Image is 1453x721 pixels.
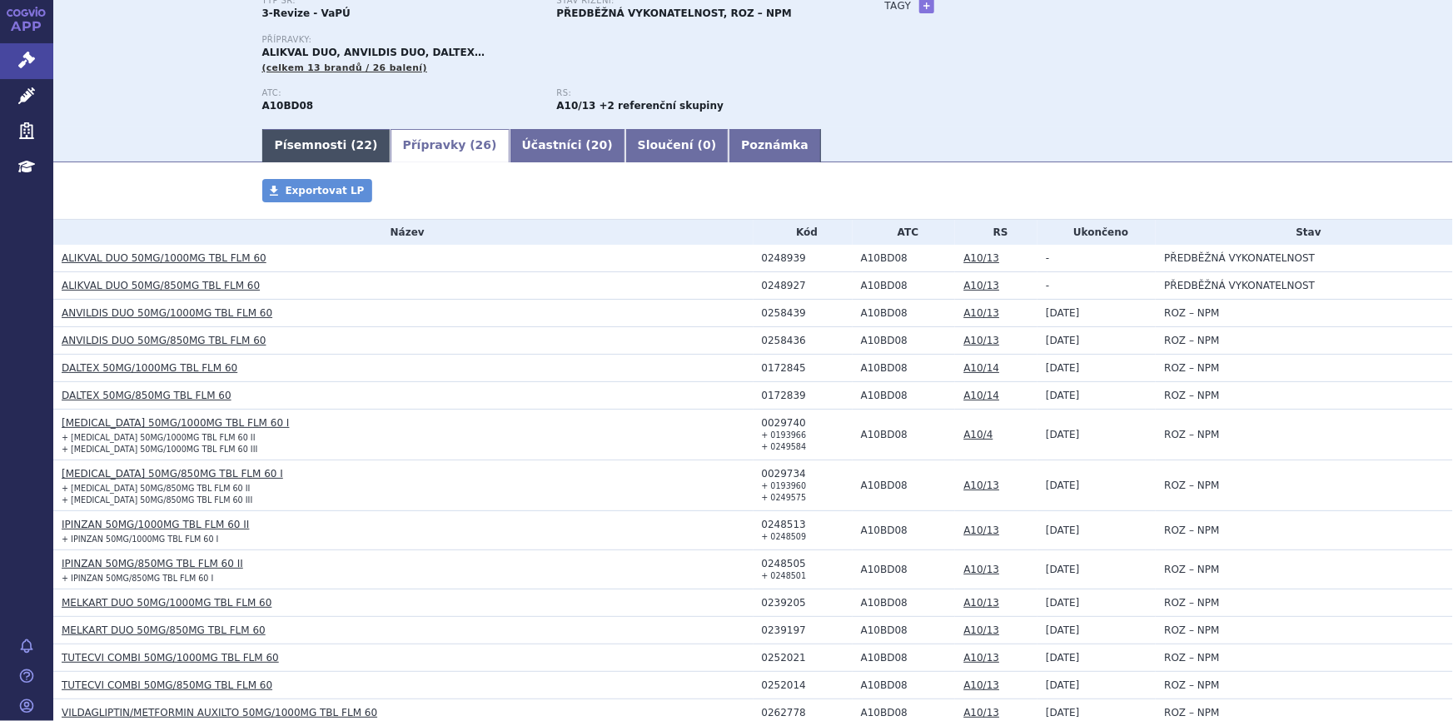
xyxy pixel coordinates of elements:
[762,679,853,691] div: 0252014
[963,307,999,319] a: A10/13
[1046,252,1049,264] span: -
[510,129,625,162] a: Účastníci (20)
[963,525,999,536] a: A10/13
[853,272,956,300] td: METFORMIN A VILDAGLIPTIN
[62,652,279,664] a: TUTECVI COMBI 50MG/1000MG TBL FLM 60
[62,362,237,374] a: DALTEX 50MG/1000MG TBL FLM 60
[853,327,956,355] td: METFORMIN A VILDAGLIPTIN
[600,100,724,112] strong: +2 referenční skupiny
[1156,589,1453,617] td: ROZ – NPM
[963,480,999,491] a: A10/13
[853,617,956,644] td: METFORMIN A VILDAGLIPTIN
[62,519,249,530] a: IPINZAN 50MG/1000MG TBL FLM 60 II
[475,138,491,152] span: 26
[853,460,956,511] td: METFORMIN A VILDAGLIPTIN
[62,468,283,480] a: [MEDICAL_DATA] 50MG/850MG TBL FLM 60 I
[963,624,999,636] a: A10/13
[262,88,540,98] p: ATC:
[963,564,999,575] a: A10/13
[1156,245,1453,272] td: PŘEDBĚŽNÁ VYKONATELNOST
[853,245,956,272] td: METFORMIN A VILDAGLIPTIN
[1156,272,1453,300] td: PŘEDBĚŽNÁ VYKONATELNOST
[62,335,266,346] a: ANVILDIS DUO 50MG/850MG TBL FLM 60
[754,220,853,245] th: Kód
[853,511,956,550] td: METFORMIN A VILDAGLIPTIN
[762,252,853,264] div: 0248939
[62,624,266,636] a: MELKART DUO 50MG/850MG TBL FLM 60
[963,252,999,264] a: A10/13
[729,129,821,162] a: Poznámka
[963,679,999,691] a: A10/13
[1046,335,1080,346] span: [DATE]
[1046,679,1080,691] span: [DATE]
[262,179,373,202] a: Exportovat LP
[1156,511,1453,550] td: ROZ – NPM
[1046,280,1049,291] span: -
[1046,652,1080,664] span: [DATE]
[762,335,853,346] div: 0258436
[1156,410,1453,460] td: ROZ – NPM
[62,280,260,291] a: ALIKVAL DUO 50MG/850MG TBL FLM 60
[356,138,372,152] span: 22
[963,652,999,664] a: A10/13
[62,535,219,544] small: + IPINZAN 50MG/1000MG TBL FLM 60 I
[62,574,213,583] small: + IPINZAN 50MG/850MG TBL FLM 60 I
[762,442,807,451] small: + 0249584
[963,707,999,719] a: A10/13
[62,417,290,429] a: [MEDICAL_DATA] 50MG/1000MG TBL FLM 60 I
[762,417,853,429] div: 0029740
[1156,460,1453,511] td: ROZ – NPM
[1156,382,1453,410] td: ROZ – NPM
[853,382,956,410] td: METFORMIN A VILDAGLIPTIN
[62,433,256,442] small: + [MEDICAL_DATA] 50MG/1000MG TBL FLM 60 II
[762,280,853,291] div: 0248927
[557,7,793,19] strong: PŘEDBĚŽNÁ VYKONATELNOST, ROZ – NPM
[1046,390,1080,401] span: [DATE]
[262,129,391,162] a: Písemnosti (22)
[62,495,252,505] small: + [MEDICAL_DATA] 50MG/850MG TBL FLM 60 III
[963,429,993,440] a: A10/4
[762,597,853,609] div: 0239205
[557,88,835,98] p: RS:
[853,589,956,617] td: METFORMIN A VILDAGLIPTIN
[1046,480,1080,491] span: [DATE]
[762,707,853,719] div: 0262778
[762,624,853,636] div: 0239197
[53,220,754,245] th: Název
[762,481,807,490] small: + 0193960
[1046,707,1080,719] span: [DATE]
[391,129,510,162] a: Přípravky (26)
[1046,525,1080,536] span: [DATE]
[963,597,999,609] a: A10/13
[286,185,365,196] span: Exportovat LP
[762,558,853,569] div: 0248505
[62,307,272,319] a: ANVILDIS DUO 50MG/1000MG TBL FLM 60
[1156,672,1453,699] td: ROZ – NPM
[1156,220,1453,245] th: Stav
[1156,617,1453,644] td: ROZ – NPM
[1156,550,1453,589] td: ROZ – NPM
[762,307,853,319] div: 0258439
[762,571,807,580] small: + 0248501
[703,138,711,152] span: 0
[853,300,956,327] td: METFORMIN A VILDAGLIPTIN
[62,707,377,719] a: VILDAGLIPTIN/METFORMIN AUXILTO 50MG/1000MG TBL FLM 60
[1046,307,1080,319] span: [DATE]
[762,519,853,530] div: 0248513
[62,390,231,401] a: DALTEX 50MG/850MG TBL FLM 60
[1038,220,1156,245] th: Ukončeno
[963,280,999,291] a: A10/13
[1046,597,1080,609] span: [DATE]
[1156,327,1453,355] td: ROZ – NPM
[963,335,999,346] a: A10/13
[762,652,853,664] div: 0252021
[1046,362,1080,374] span: [DATE]
[1046,564,1080,575] span: [DATE]
[1156,644,1453,672] td: ROZ – NPM
[1046,624,1080,636] span: [DATE]
[62,597,271,609] a: MELKART DUO 50MG/1000MG TBL FLM 60
[262,62,427,73] span: (celkem 13 brandů / 26 balení)
[62,484,250,493] small: + [MEDICAL_DATA] 50MG/850MG TBL FLM 60 II
[853,355,956,382] td: METFORMIN A VILDAGLIPTIN
[262,47,485,58] span: ALIKVAL DUO, ANVILDIS DUO, DALTEX…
